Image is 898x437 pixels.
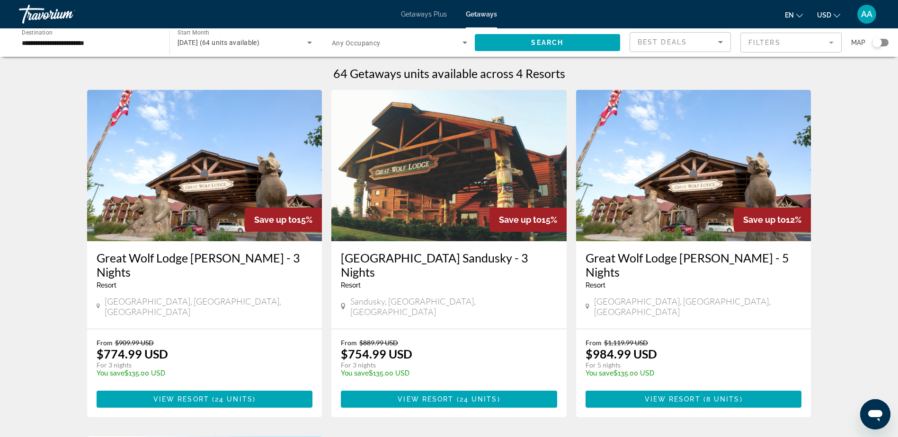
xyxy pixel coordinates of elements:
p: $135.00 USD [341,369,548,377]
span: Best Deals [638,38,687,46]
button: Filter [740,32,842,53]
span: Resort [586,281,605,289]
span: [GEOGRAPHIC_DATA], [GEOGRAPHIC_DATA], [GEOGRAPHIC_DATA] [105,296,312,317]
span: Search [531,39,563,46]
a: Getaways Plus [401,10,447,18]
span: Sandusky, [GEOGRAPHIC_DATA], [GEOGRAPHIC_DATA] [350,296,557,317]
img: RL45E01X.jpg [576,90,811,241]
span: 8 units [706,395,740,403]
iframe: Button to launch messaging window [860,399,890,429]
span: AA [861,9,872,19]
span: Save up to [499,215,542,225]
span: View Resort [398,395,453,403]
span: Save up to [254,215,297,225]
a: Getaways [466,10,497,18]
span: Save up to [743,215,786,225]
span: From [341,339,357,347]
span: [DATE] (64 units available) [178,39,260,46]
a: Travorium [19,2,114,26]
button: Change language [785,8,803,22]
p: $774.99 USD [97,347,168,361]
button: User Menu [854,4,879,24]
button: Change currency [817,8,840,22]
span: Start Month [178,29,209,36]
span: 24 units [215,395,253,403]
button: View Resort(24 units) [97,391,313,408]
p: $135.00 USD [586,369,792,377]
div: 15% [489,208,567,232]
mat-select: Sort by [638,36,723,48]
span: Map [851,36,865,49]
p: For 3 nights [341,361,548,369]
p: For 5 nights [586,361,792,369]
p: For 3 nights [97,361,303,369]
span: $889.99 USD [359,339,398,347]
span: ( ) [701,395,743,403]
span: You save [97,369,124,377]
p: $754.99 USD [341,347,412,361]
button: Search [475,34,621,51]
button: View Resort(8 units) [586,391,802,408]
img: RL60E01X.jpg [331,90,567,241]
span: From [586,339,602,347]
span: Destination [22,29,53,35]
img: RL45E01X.jpg [87,90,322,241]
span: en [785,11,794,19]
span: ( ) [453,395,500,403]
a: Great Wolf Lodge [PERSON_NAME] - 3 Nights [97,251,313,279]
div: 12% [734,208,811,232]
a: Great Wolf Lodge [PERSON_NAME] - 5 Nights [586,251,802,279]
span: View Resort [153,395,209,403]
span: 24 units [460,395,498,403]
span: View Resort [645,395,701,403]
span: [GEOGRAPHIC_DATA], [GEOGRAPHIC_DATA], [GEOGRAPHIC_DATA] [594,296,802,317]
a: [GEOGRAPHIC_DATA] Sandusky - 3 Nights [341,251,557,279]
span: $909.99 USD [115,339,154,347]
span: You save [341,369,369,377]
span: Resort [97,281,116,289]
span: You save [586,369,613,377]
button: View Resort(24 units) [341,391,557,408]
div: 15% [245,208,322,232]
p: $984.99 USD [586,347,657,361]
span: Resort [341,281,361,289]
span: Any Occupancy [332,39,381,47]
span: $1,119.99 USD [604,339,648,347]
span: From [97,339,113,347]
span: USD [817,11,831,19]
span: ( ) [209,395,256,403]
p: $135.00 USD [97,369,303,377]
h1: 64 Getaways units available across 4 Resorts [333,66,565,80]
